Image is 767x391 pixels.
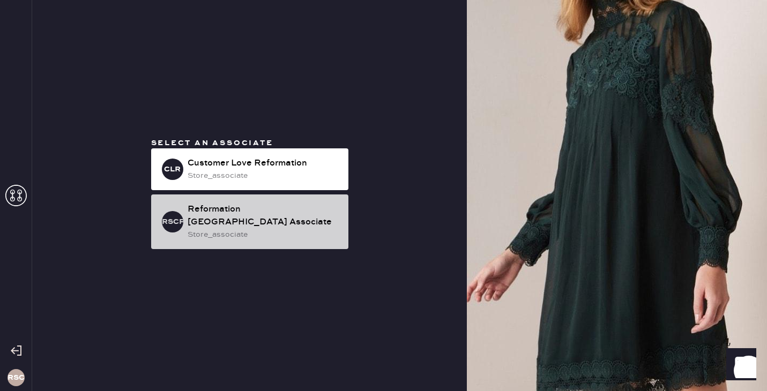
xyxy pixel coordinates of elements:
[162,218,183,225] h3: RSCPA
[8,374,25,381] h3: RSCP
[164,166,181,173] h3: CLR
[716,343,762,389] iframe: Front Chat
[188,229,340,240] div: store_associate
[151,138,273,148] span: Select an associate
[188,170,340,182] div: store_associate
[188,203,340,229] div: Reformation [GEOGRAPHIC_DATA] Associate
[188,157,340,170] div: Customer Love Reformation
